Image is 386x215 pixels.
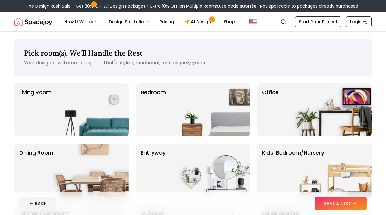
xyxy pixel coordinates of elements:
button: Design Portfolio [104,16,153,28]
img: Office [294,83,372,136]
p: Your designer will create a space that's stylish, functional, and uniquely yours. [24,59,362,66]
p: Dining Room [19,149,53,192]
a: Pricing [155,16,179,28]
button: BACK [19,197,56,210]
img: Dining Room [52,144,129,197]
a: Start Your Project [295,16,341,27]
a: AI Design [180,16,218,28]
img: Kids' Bedroom/Nursery [294,144,372,197]
button: SAVE & NEXT [315,197,367,210]
span: Use code: [219,3,257,9]
p: Office [262,88,279,132]
img: Living Room [52,83,129,136]
p: entryway [141,149,166,192]
img: United States [249,18,257,25]
button: How It Works [59,16,103,28]
p: Kids' Bedroom/Nursery [262,149,324,192]
a: Shop [219,16,240,28]
p: Bedroom [141,88,166,132]
img: entryway [173,144,250,197]
a: Spacejoy [14,16,52,28]
img: Spacejoy Logo [14,16,52,28]
img: Bedroom [173,83,250,136]
b: RUSH30 [239,3,257,9]
p: Living Room [19,88,52,132]
div: The Design Rush Sale – Get 30% OFF All Design Packages + Extra 10% OFF on Multiple Rooms. [26,3,360,9]
nav: Main [59,16,240,28]
span: *Not applicable to packages already purchased* [257,3,360,9]
a: Login [346,16,372,27]
nav: Global [14,12,372,31]
span: Pick room(s). We'll Handle the Rest [24,48,143,58]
